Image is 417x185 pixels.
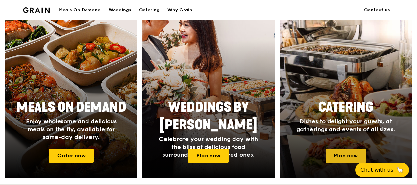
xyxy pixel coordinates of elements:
div: Catering [139,0,159,20]
div: Why Grain [167,0,192,20]
span: Catering [318,99,373,115]
a: Meals On DemandEnjoy wholesome and delicious meals on the fly, available for same-day delivery.Or... [5,5,137,178]
a: CateringDishes to delight your guests, at gatherings and events of all sizes.Plan now [280,5,412,178]
span: 🦙 [396,166,404,174]
a: Weddings [105,0,135,20]
a: Order now [49,149,94,163]
span: Dishes to delight your guests, at gatherings and events of all sizes. [296,118,395,133]
span: Meals On Demand [16,99,126,115]
div: Weddings [109,0,131,20]
a: Why Grain [163,0,196,20]
a: Plan now [326,149,366,163]
span: Chat with us [360,166,393,174]
a: Contact us [360,0,394,20]
a: Plan now [188,149,229,163]
span: Weddings by [PERSON_NAME] [160,99,257,133]
a: Weddings by [PERSON_NAME]Celebrate your wedding day with the bliss of delicious food surrounded b... [142,5,274,178]
span: Celebrate your wedding day with the bliss of delicious food surrounded by your loved ones. [159,135,258,158]
button: Chat with us🦙 [355,163,409,177]
div: Meals On Demand [59,0,101,20]
span: Enjoy wholesome and delicious meals on the fly, available for same-day delivery. [26,118,117,141]
a: Catering [135,0,163,20]
img: Grain [23,7,50,13]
